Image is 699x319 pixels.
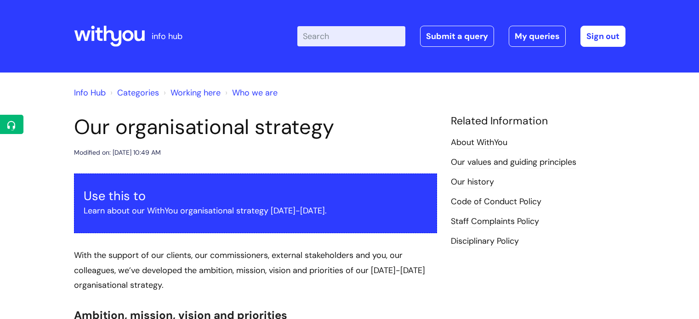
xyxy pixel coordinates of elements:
[108,85,159,100] li: Solution home
[223,85,278,100] li: Who we are
[84,203,427,218] p: Learn about our WithYou organisational strategy [DATE]-[DATE].
[420,26,494,47] a: Submit a query
[451,216,539,228] a: Staff Complaints Policy
[297,26,405,46] input: Search
[170,87,221,98] a: Working here
[509,26,566,47] a: My queries
[84,189,427,203] h3: Use this to
[451,176,494,188] a: Our history
[74,87,106,98] a: Info Hub
[297,26,625,47] div: | -
[451,115,625,128] h4: Related Information
[451,235,519,247] a: Disciplinary Policy
[74,115,437,140] h1: Our organisational strategy
[74,248,437,292] p: With the support of our clients, our commissioners, external stakeholders and you, our colleagues...
[152,29,182,44] p: info hub
[74,147,161,158] div: Modified on: [DATE] 10:49 AM
[117,87,159,98] a: Categories
[161,85,221,100] li: Working here
[580,26,625,47] a: Sign out
[451,157,576,168] a: Our values and guiding principles
[451,137,507,149] a: About WithYou
[451,196,541,208] a: Code of Conduct Policy
[232,87,278,98] a: Who we are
